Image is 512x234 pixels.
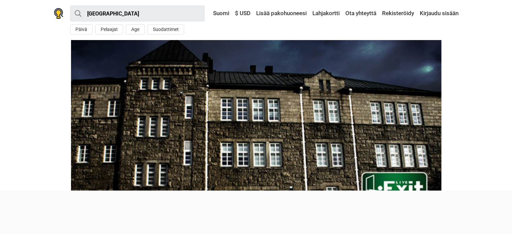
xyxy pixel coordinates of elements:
[70,24,93,35] button: Päivä
[70,5,205,22] input: kokeile “London”
[208,11,213,16] img: Suomi
[207,7,231,20] a: Suomi
[311,7,341,20] a: Lahjakortti
[87,191,425,232] iframe: Advertisement
[233,7,252,20] a: $ USD
[54,8,63,19] img: Nowescape logo
[418,7,458,20] a: Kirjaudu sisään
[254,7,308,20] a: Lisää pakohuoneesi
[380,7,416,20] a: Rekisteröidy
[147,24,184,35] button: Suodattimet
[71,40,441,204] img: Kakolan Vankimielisairaala photo 1
[95,24,123,35] button: Pelaajat
[344,7,378,20] a: Ota yhteyttä
[126,24,145,35] button: Age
